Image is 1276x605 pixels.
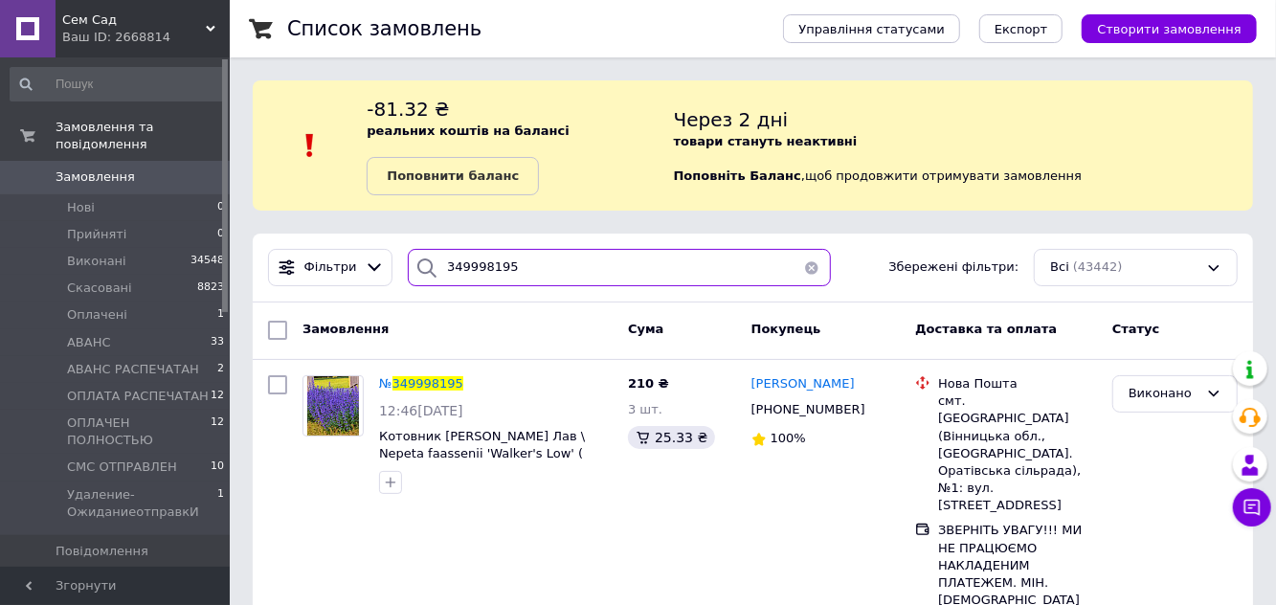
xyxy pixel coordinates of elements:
span: Всі [1050,258,1069,277]
span: Через 2 дні [674,108,789,131]
span: 33 [211,334,224,351]
span: АВАНС РАСПЕЧАТАН [67,361,199,378]
a: Котовник [PERSON_NAME] Лав \ Nepeta faassenii 'Walker's Low' ( саженцы Р9 ) [379,429,585,479]
a: Фото товару [302,375,364,437]
span: 10 [211,459,224,476]
h1: Список замовлень [287,17,481,40]
span: 349998195 [392,376,463,391]
button: Чат з покупцем [1233,488,1271,527]
span: Створити замовлення [1097,22,1242,36]
span: АВАНС [67,334,111,351]
span: Управління статусами [798,22,945,36]
span: ОПЛАТА РАСПЕЧАТАН [67,388,209,405]
span: Прийняті [67,226,126,243]
b: Поповніть Баланс [674,168,801,183]
img: Фото товару [307,376,359,436]
span: Замовлення та повідомлення [56,119,230,153]
span: Збережені фільтри: [888,258,1019,277]
span: 2 [217,361,224,378]
span: Експорт [995,22,1048,36]
span: 1 [217,486,224,521]
button: Управління статусами [783,14,960,43]
div: Нова Пошта [938,375,1097,392]
span: Повідомлення [56,543,148,560]
span: 0 [217,199,224,216]
b: товари стануть неактивні [674,134,858,148]
input: Пошук за номером замовлення, ПІБ покупця, номером телефону, Email, номером накладної [408,249,830,286]
span: [PHONE_NUMBER] [751,402,865,416]
div: смт. [GEOGRAPHIC_DATA] (Вінницька обл., [GEOGRAPHIC_DATA]. Оратівська сільрада), №1: вул. [STREET... [938,392,1097,514]
span: Нові [67,199,95,216]
span: № [379,376,392,391]
span: 34548 [190,253,224,270]
span: Скасовані [67,280,132,297]
span: Сем Сад [62,11,206,29]
span: Удаление-ОжиданиеотправкИ [67,486,217,521]
span: Покупець [751,322,821,336]
span: 3 шт. [628,402,662,416]
span: Замовлення [56,168,135,186]
input: Пошук [10,67,226,101]
span: Оплачені [67,306,127,324]
button: Очистить [793,249,831,286]
b: Поповнити баланс [387,168,519,183]
span: СМС ОТПРАВЛЕН [67,459,177,476]
span: [PERSON_NAME] [751,376,855,391]
span: 12 [211,415,224,449]
b: реальних коштів на балансі [367,123,570,138]
span: 12:46[DATE] [379,403,463,418]
a: Створити замовлення [1063,21,1257,35]
span: Фільтри [304,258,357,277]
div: Виконано [1129,384,1198,404]
span: Замовлення [302,322,389,336]
div: , щоб продовжити отримувати замовлення [674,96,1253,195]
button: Експорт [979,14,1063,43]
span: Cума [628,322,663,336]
a: Поповнити баланс [367,157,539,195]
span: (43442) [1073,259,1123,274]
span: 0 [217,226,224,243]
a: №349998195 [379,376,463,391]
span: ОПЛАЧЕН ПОЛНОСТЬЮ [67,415,211,449]
img: :exclamation: [296,131,325,160]
span: 8823 [197,280,224,297]
span: 1 [217,306,224,324]
span: Статус [1112,322,1160,336]
div: 25.33 ₴ [628,426,715,449]
span: -81.32 ₴ [367,98,449,121]
span: Доставка та оплата [915,322,1057,336]
span: 210 ₴ [628,376,669,391]
a: [PERSON_NAME] [751,375,855,393]
span: Виконані [67,253,126,270]
div: Ваш ID: 2668814 [62,29,230,46]
button: Створити замовлення [1082,14,1257,43]
span: 100% [771,431,806,445]
span: 12 [211,388,224,405]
